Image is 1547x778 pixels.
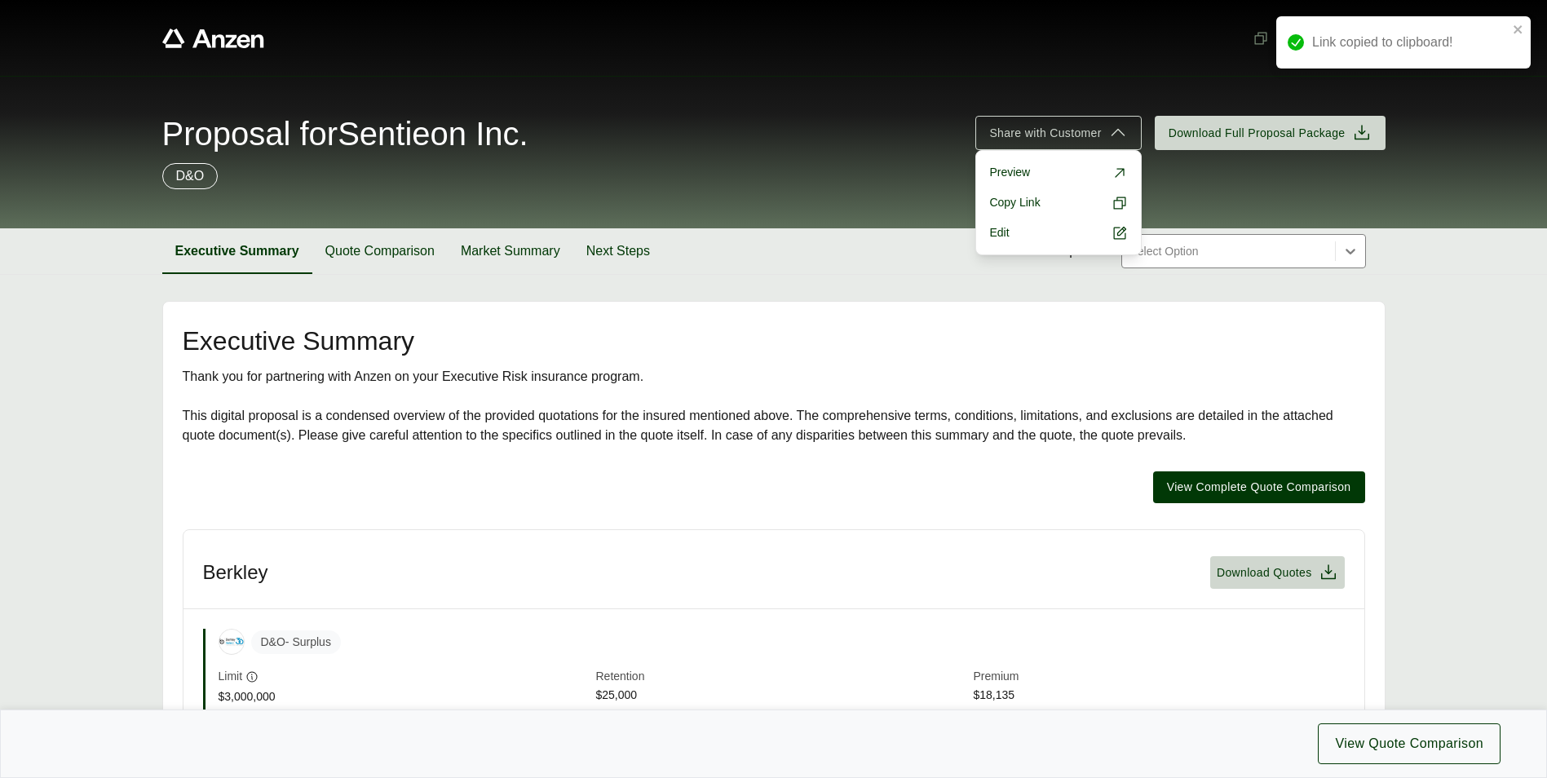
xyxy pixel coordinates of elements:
span: $3,000,000 [219,688,590,705]
button: View Quote Comparison [1318,723,1501,764]
button: Quote Comparison [312,228,448,274]
span: D&O - Surplus [251,630,341,654]
span: View Complete Quote Comparison [1167,479,1351,496]
div: Link copied to clipboard! [1312,33,1508,52]
span: Copy Link [989,194,1040,211]
span: View Quote Comparison [1335,734,1483,754]
h2: Executive Summary [183,328,1365,354]
button: close [1513,23,1524,36]
button: Executive Summary [162,228,312,274]
a: Anzen website [162,29,264,48]
span: Premium [974,668,1345,687]
h3: Berkley [203,560,268,585]
div: Thank you for partnering with Anzen on your Executive Risk insurance program. This digital propos... [183,367,1365,445]
button: Market Summary [448,228,573,274]
span: Share with Customer [989,125,1101,142]
button: Download Quotes [1210,556,1345,589]
span: Download Full Proposal Package [1169,125,1346,142]
a: Preview [983,157,1134,188]
button: Copy Link [983,188,1134,218]
p: D&O [176,166,205,186]
span: $25,000 [596,687,967,705]
button: Share with Customer [975,116,1141,150]
button: Get Shareable Link [1246,23,1385,53]
span: Download Quotes [1217,564,1312,581]
span: $18,135 [974,687,1345,705]
button: View Complete Quote Comparison [1153,471,1365,503]
span: Edit [989,224,1009,241]
span: Preview [989,164,1030,181]
span: Get Shareable Link [1253,29,1378,46]
button: Download Full Proposal Package [1155,116,1386,150]
button: Next Steps [573,228,663,274]
span: Limit [219,668,243,685]
span: Retention [596,668,967,687]
a: Edit [983,218,1134,248]
img: Berkley Select [219,630,244,654]
span: Proposal for Sentieon Inc. [162,117,528,150]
